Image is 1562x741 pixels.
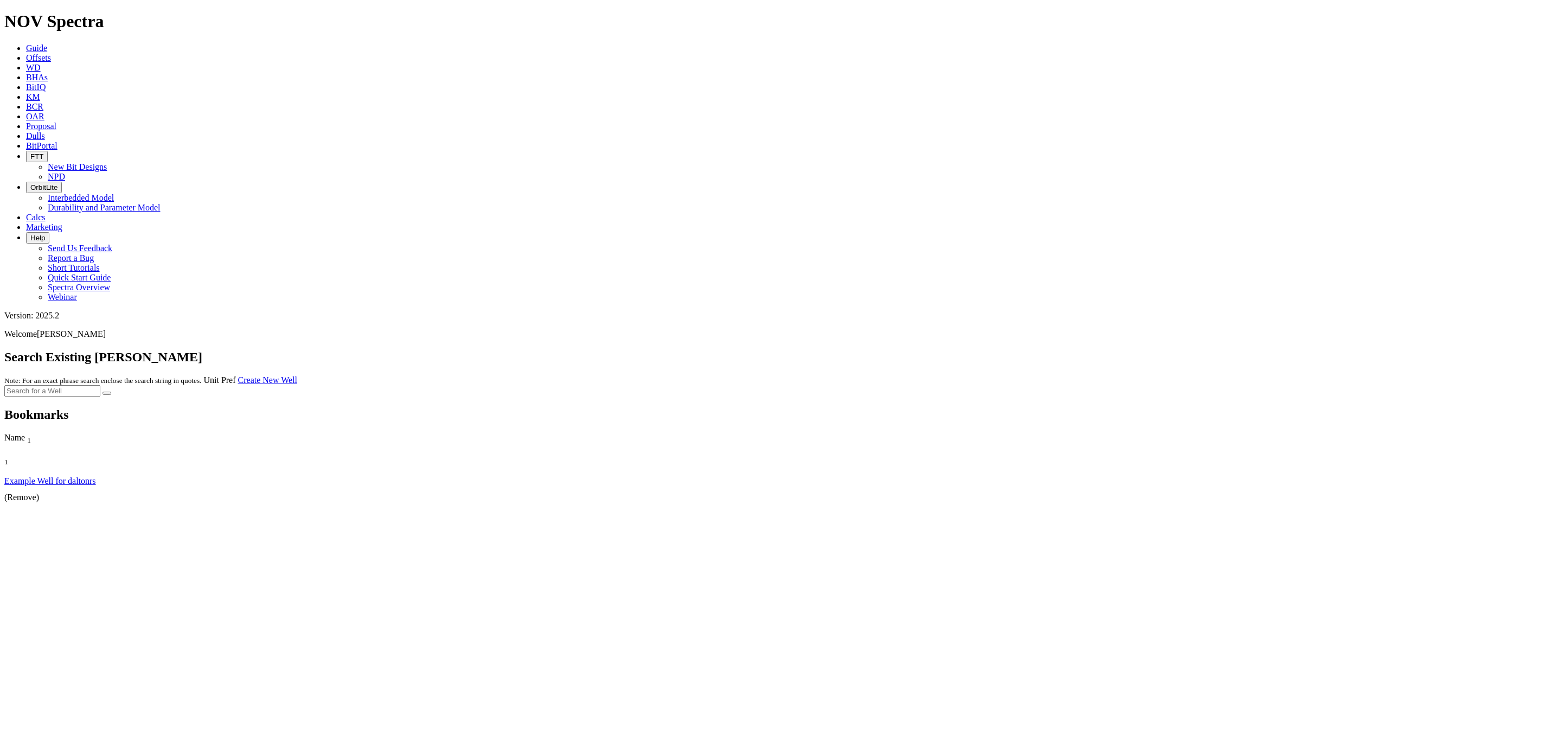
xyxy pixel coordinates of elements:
a: KM [26,92,40,101]
h2: Bookmarks [4,407,1558,422]
button: OrbitLite [26,182,62,193]
a: NPD [48,172,65,181]
div: Column Menu [4,467,59,476]
small: Note: For an exact phrase search enclose the search string in quotes. [4,376,201,385]
a: OAR [26,112,44,121]
a: Dulls [26,131,45,140]
a: New Bit Designs [48,162,107,171]
input: Search for a Well [4,385,100,397]
a: Report a Bug [48,253,94,263]
a: Calcs [26,213,46,222]
span: Sort None [27,433,31,442]
a: BitIQ [26,82,46,92]
div: Sort None [4,433,1486,455]
a: (Remove) [4,493,39,502]
div: Name Sort None [4,433,1486,445]
span: FTT [30,152,43,161]
a: Marketing [26,222,62,232]
a: Send Us Feedback [48,244,112,253]
a: Webinar [48,292,77,302]
div: Column Menu [4,445,1486,455]
a: BCR [26,102,43,111]
a: Interbedded Model [48,193,114,202]
a: Offsets [26,53,51,62]
a: Proposal [26,122,56,131]
a: Spectra Overview [48,283,110,292]
sub: 1 [4,458,8,466]
p: Welcome [4,329,1558,339]
span: [PERSON_NAME] [37,329,106,338]
a: Example Well for daltonrs [4,476,96,486]
button: Help [26,232,49,244]
a: Short Tutorials [48,263,100,272]
span: Sort None [4,455,8,464]
a: Create New Well [238,375,297,385]
h2: Search Existing [PERSON_NAME] [4,350,1558,365]
a: BitPortal [26,141,57,150]
a: Guide [26,43,47,53]
a: Unit Pref [203,375,235,385]
span: Help [30,234,45,242]
a: Quick Start Guide [48,273,111,282]
div: Sort None [4,455,59,467]
span: OrbitLite [30,183,57,191]
div: Sort None [4,455,59,476]
div: Version: 2025.2 [4,311,1558,321]
span: Name [4,433,25,442]
h1: NOV Spectra [4,11,1558,31]
button: FTT [26,151,48,162]
a: WD [26,63,41,72]
a: BHAs [26,73,48,82]
a: Durability and Parameter Model [48,203,161,212]
sub: 1 [27,436,31,444]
